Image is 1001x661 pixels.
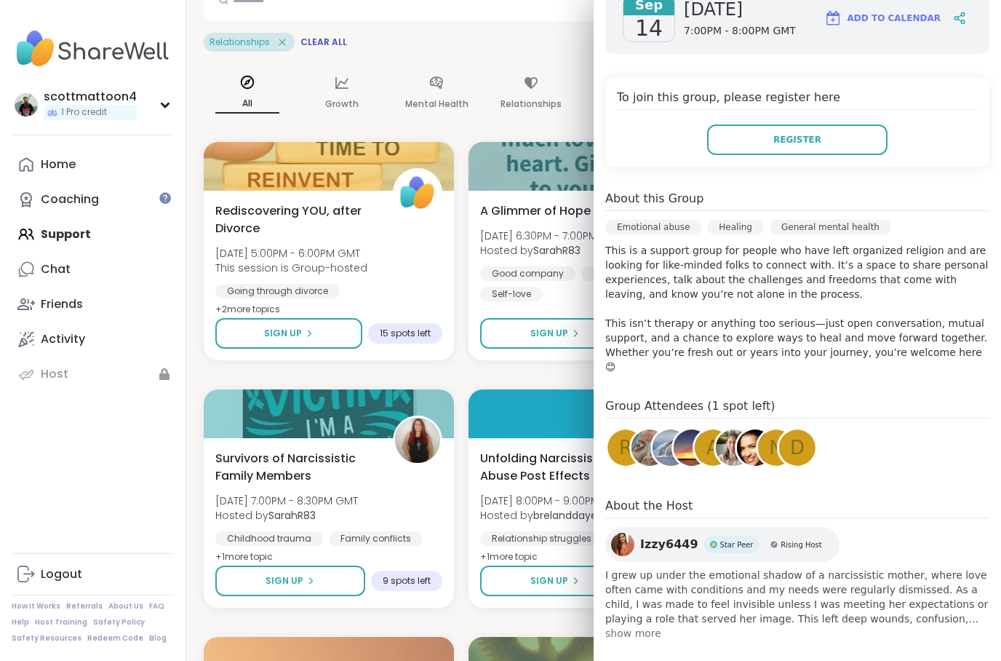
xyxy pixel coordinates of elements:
[12,287,174,322] a: Friends
[266,574,303,587] span: Sign Up
[395,418,440,463] img: SarahR83
[605,497,989,518] h4: About the Host
[12,601,60,611] a: How It Works
[533,508,597,523] b: brelanddaye
[480,243,623,258] span: Hosted by
[268,508,316,523] b: SarahR83
[707,220,764,234] div: Healing
[605,427,646,468] a: R
[325,95,359,113] p: Growth
[770,541,778,548] img: Rising Host
[716,430,752,466] img: Julie1981
[629,427,670,468] a: GoingThruIt
[684,24,796,39] span: 7:00PM - 8:00PM GMT
[215,318,362,349] button: Sign Up
[581,266,646,281] div: Self-care
[640,536,698,553] span: Izzy6449
[61,106,107,119] span: 1 Pro credit
[720,539,754,550] span: Star Peer
[480,531,603,546] div: Relationship struggles
[41,366,68,382] div: Host
[215,284,340,298] div: Going through divorce
[41,191,99,207] div: Coaching
[383,575,431,587] span: 9 spots left
[405,95,468,113] p: Mental Health
[714,427,754,468] a: Julie1981
[12,557,174,592] a: Logout
[215,508,358,523] span: Hosted by
[380,328,431,339] span: 15 spots left
[108,601,143,611] a: About Us
[15,93,38,116] img: scottmattoon4
[149,633,167,644] a: Blog
[12,357,174,392] a: Host
[210,36,270,48] span: Relationships
[41,296,83,312] div: Friends
[848,12,941,25] span: Add to Calendar
[66,601,103,611] a: Referrals
[533,243,581,258] b: SarahR83
[12,322,174,357] a: Activity
[707,124,888,155] button: Register
[737,430,773,466] img: Angela227
[631,430,668,466] img: GoingThruIt
[215,566,365,596] button: Sign Up
[480,566,630,596] button: Sign Up
[605,568,989,626] span: I grew up under the emotional shadow of a narcissistic mother, where love often came with conditi...
[215,450,377,485] span: Survivors of Narcissistic Family Members
[480,318,630,349] button: Sign Up
[530,574,568,587] span: Sign Up
[215,261,367,275] span: This session is Group-hosted
[480,494,625,508] span: [DATE] 8:00PM - 9:00PM GMT
[41,261,71,277] div: Chat
[617,89,978,110] h4: To join this group, please register here
[790,434,805,462] span: d
[41,331,85,347] div: Activity
[12,617,29,628] a: Help
[530,327,568,340] span: Sign Up
[44,89,137,105] div: scottmattoon4
[215,531,323,546] div: Childhood trauma
[215,202,377,237] span: Rediscovering YOU, after Divorce
[605,220,701,234] div: Emotional abuse
[611,533,634,556] img: Izzy6449
[824,9,842,27] img: ShareWell Logomark
[12,23,174,74] img: ShareWell Nav Logo
[300,36,347,48] span: Clear All
[693,427,733,468] a: A
[149,601,164,611] a: FAQ
[605,527,840,562] a: Izzy6449Izzy6449Star PeerStar PeerRising HostRising Host
[756,427,797,468] a: N
[480,266,575,281] div: Good company
[619,434,632,462] span: R
[159,192,171,204] iframe: Spotlight
[93,617,145,628] a: Safety Policy
[674,430,710,466] img: MayC
[12,633,81,644] a: Safety Resources
[635,15,663,41] span: 14
[777,427,818,468] a: d
[41,566,82,582] div: Logout
[12,147,174,182] a: Home
[605,243,989,374] p: This is a support group for people who have left organized religion and are looking for like-mind...
[605,626,989,641] span: show more
[480,508,625,523] span: Hosted by
[395,170,440,215] img: ShareWell
[12,182,174,217] a: Coaching
[653,430,689,466] img: kathleenlynn
[480,450,642,485] span: Unfolding Narcissistic Abuse Post Effects
[41,157,76,173] div: Home
[215,95,279,114] p: All
[818,1,947,36] button: Add to Calendar
[781,539,821,550] span: Rising Host
[480,229,623,243] span: [DATE] 6:30PM - 7:00PM GMT
[215,494,358,508] span: [DATE] 7:00PM - 8:30PM GMT
[769,434,783,462] span: N
[215,246,367,261] span: [DATE] 5:00PM - 6:00PM GMT
[671,427,712,468] a: MayC
[480,202,591,220] span: A Glimmer of Hope
[706,434,719,462] span: A
[264,327,302,340] span: Sign Up
[329,531,423,546] div: Family conflicts
[735,427,775,468] a: Angela227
